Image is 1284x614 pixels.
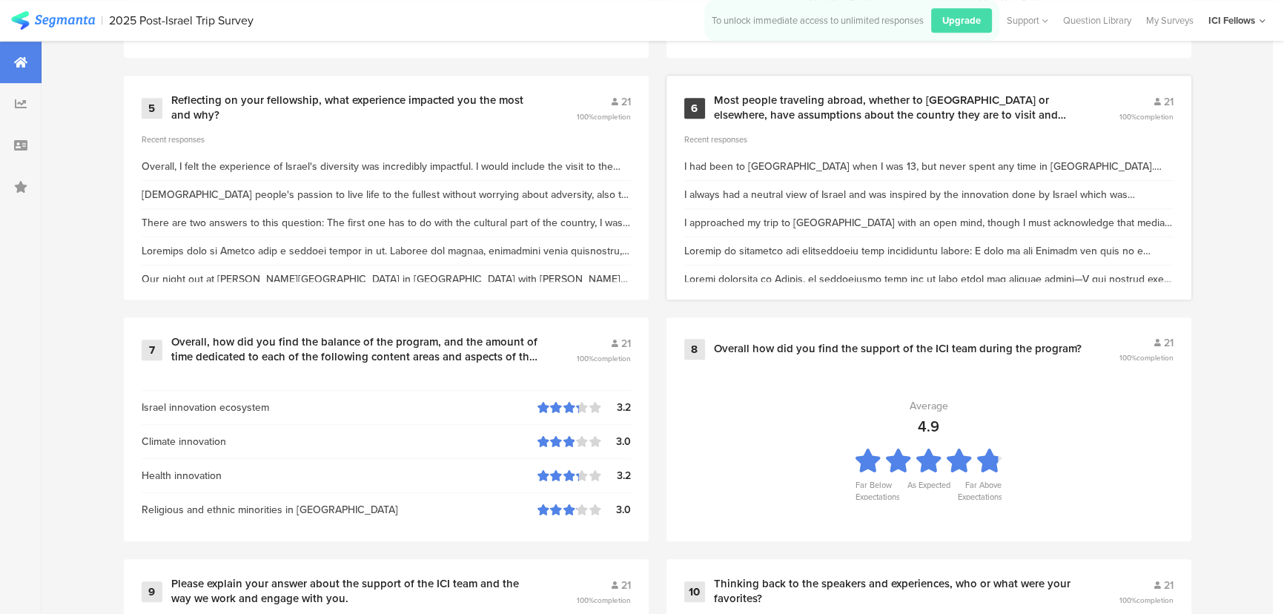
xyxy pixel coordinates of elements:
[1007,9,1048,32] div: Support
[1164,578,1174,593] span: 21
[931,8,992,33] div: Upgrade
[101,12,103,29] div: |
[142,502,537,518] div: Religious and ethnic minorities in [GEOGRAPHIC_DATA]
[142,133,631,145] div: Recent responses
[171,93,540,122] div: Reflecting on your fellowship, what experience impacted you the most and why?
[684,215,1174,231] div: I approached my trip to [GEOGRAPHIC_DATA] with an open mind, though I must acknowledge that media...
[142,581,162,602] div: 9
[142,400,537,415] div: Israel innovation ecosystem
[142,340,162,360] div: 7
[1119,595,1174,606] span: 100%
[142,468,537,483] div: Health innovation
[684,339,705,360] div: 8
[1139,13,1201,27] a: My Surveys
[684,98,705,119] div: 6
[714,577,1083,606] div: Thinking back to the speakers and experiences, who or what were your favorites?
[621,94,631,110] span: 21
[924,8,992,33] a: Upgrade
[907,479,950,500] div: As Expected
[594,353,631,364] span: completion
[577,595,631,606] span: 100%
[621,336,631,351] span: 21
[142,271,631,287] div: Our night out at [PERSON_NAME][GEOGRAPHIC_DATA] in [GEOGRAPHIC_DATA] with [PERSON_NAME] and [PERS...
[958,479,1002,500] div: Far Above Expectations
[621,578,631,593] span: 21
[109,13,254,27] div: 2025 Post-Israel Trip Survey
[594,111,631,122] span: completion
[684,581,705,602] div: 10
[856,479,899,500] div: Far Below Expectations
[577,353,631,364] span: 100%
[1164,335,1174,351] span: 21
[1164,94,1174,110] span: 21
[11,11,95,30] img: segmanta logo
[142,159,631,174] div: Overall, I felt the experience of Israel's diversity was incredibly impactful. I would include th...
[1208,13,1255,27] div: ICI Fellows
[1136,352,1174,363] span: completion
[142,434,537,449] div: Climate innovation
[684,187,1174,202] div: I always had a neutral view of Israel and was inspired by the innovation done by Israel which was...
[918,415,939,438] div: 4.9
[714,342,1082,357] div: Overall how did you find the support of the ICI team during the program?
[712,13,924,27] div: To unlock immediate access to unlimited responses
[684,243,1174,259] div: Loremip do sitametco adi elitseddoeiu temp incididuntu labore: E dolo ma ali Enimadm ven quis no ...
[171,335,540,364] div: Overall, how did you find the balance of the program, and the amount of time dedicated to each of...
[1119,111,1174,122] span: 100%
[1056,13,1139,27] a: Question Library
[601,434,631,449] div: 3.0
[684,271,1174,287] div: Loremi dolorsita co Adipis, el seddoeiusmo temp inc ut labo etdol mag aliquae admini—V qui nostru...
[684,159,1174,174] div: I had been to [GEOGRAPHIC_DATA] when I was 13, but never spent any time in [GEOGRAPHIC_DATA]. Eve...
[684,133,1174,145] div: Recent responses
[142,215,631,231] div: There are two answers to this question: The first one has to do with the cultural part of the cou...
[1136,595,1174,606] span: completion
[171,577,540,606] div: Please explain your answer about the support of the ICI team and the way we work and engage with ...
[714,93,1083,122] div: Most people traveling abroad, whether to [GEOGRAPHIC_DATA] or elsewhere, have assumptions about t...
[142,243,631,259] div: Loremips dolo si Ametco adip e seddoei tempor in ut. Laboree dol magnaa, enimadmini venia quisnos...
[142,187,631,202] div: [DEMOGRAPHIC_DATA] people's passion to live life to the fullest without worrying about adversity,...
[1136,111,1174,122] span: completion
[910,398,948,414] div: Average
[142,98,162,119] div: 5
[594,595,631,606] span: completion
[601,468,631,483] div: 3.2
[601,400,631,415] div: 3.2
[601,502,631,518] div: 3.0
[1119,352,1174,363] span: 100%
[577,111,631,122] span: 100%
